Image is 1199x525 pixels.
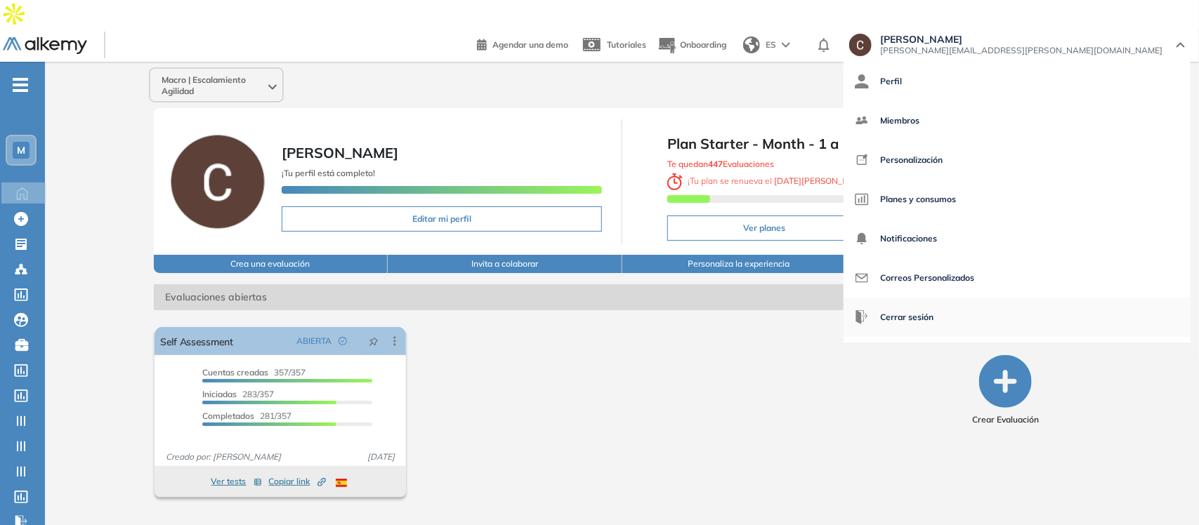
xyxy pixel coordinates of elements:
[388,255,622,273] button: Invita a colaborar
[855,192,869,206] img: icon
[855,153,869,167] img: icon
[855,114,869,128] img: icon
[202,367,268,378] span: Cuentas creadas
[855,310,869,324] img: icon
[477,35,568,52] a: Agendar una demo
[855,104,1179,138] a: Miembros
[855,143,1179,177] a: Personalización
[269,475,326,488] span: Copiar link
[269,473,326,490] button: Copiar link
[855,232,869,246] img: icon
[202,367,306,378] span: 357/357
[855,74,869,88] img: icon
[154,284,856,310] span: Evaluaciones abiertas
[667,133,1070,154] span: Plan Starter - Month - 1 a 15
[880,34,1162,45] span: [PERSON_NAME]
[855,182,1179,216] a: Planes y consumos
[855,300,933,334] button: Cerrar sesión
[782,42,790,48] img: arrow
[657,30,726,60] button: Onboarding
[154,255,388,273] button: Crea una evaluación
[13,84,28,86] i: -
[211,473,262,490] button: Ver tests
[880,182,956,216] span: Planes y consumos
[855,222,1179,255] a: Notificaciones
[880,45,1162,56] span: [PERSON_NAME][EMAIL_ADDRESS][PERSON_NAME][DOMAIN_NAME]
[358,330,389,352] button: pushpin
[171,135,265,229] img: Foto de perfil
[855,65,1179,98] a: Perfil
[972,413,1039,426] span: Crear Evaluación
[607,39,646,50] span: Tutoriales
[282,144,398,161] span: [PERSON_NAME]
[880,261,974,295] span: Correos Personalizados
[667,215,861,241] button: Ver planes
[160,327,233,355] a: Self Assessment
[766,39,776,51] span: ES
[855,261,1179,295] a: Correos Personalizados
[667,175,874,186] span: ¡ Tu plan se renueva el !
[622,255,856,273] button: Personaliza la experiencia
[880,222,937,255] span: Notificaciones
[708,159,723,169] b: 447
[202,389,274,399] span: 283/357
[579,27,646,63] a: Tutoriales
[162,74,266,97] span: Macro | Escalamiento Agilidad
[3,37,87,55] img: Logo
[667,159,774,169] span: Te quedan Evaluaciones
[880,300,933,334] span: Cerrar sesión
[880,104,919,138] span: Miembros
[202,411,291,421] span: 281/357
[743,36,760,53] img: world
[362,451,400,463] span: [DATE]
[202,389,237,399] span: Iniciadas
[369,335,379,347] span: pushpin
[282,206,602,232] button: Editar mi perfil
[773,175,872,186] b: [DATE][PERSON_NAME]
[336,479,347,487] img: ESP
[296,335,332,347] span: ABIERTA
[972,355,1039,426] button: Crear Evaluación
[282,168,375,178] span: ¡Tu perfil está completo!
[160,451,287,463] span: Creado por: [PERSON_NAME]
[339,337,347,345] span: check-circle
[667,173,683,190] img: clock-svg
[880,143,943,177] span: Personalización
[855,271,869,285] img: icon
[492,39,568,50] span: Agendar una demo
[17,145,25,156] span: M
[202,411,254,421] span: Completados
[880,65,902,98] span: Perfil
[680,39,726,50] span: Onboarding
